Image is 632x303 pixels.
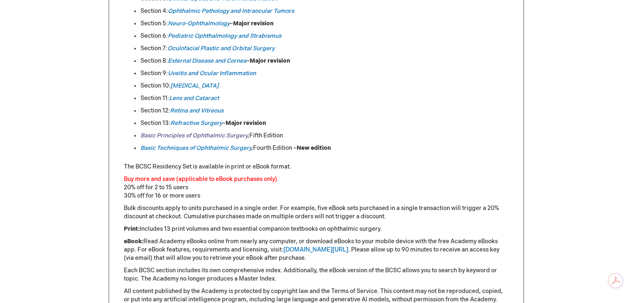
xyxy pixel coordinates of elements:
strong: eBook: [124,238,143,245]
a: [MEDICAL_DATA] [170,82,219,89]
li: Section 9: [140,69,509,78]
a: [DOMAIN_NAME][URL] [283,246,348,253]
li: Section 8: – [140,57,509,65]
a: Uveitis and Ocular Inflammation [168,70,256,77]
strong: Major revision [233,20,273,27]
a: Oculofacial Plastic and Orbital Surgery [167,45,275,52]
a: Pediatric Ophthalmology and Strabismus [168,32,281,39]
a: External Disease and Cornea [168,57,246,64]
a: Retina and Vitreous [170,107,224,114]
a: Basic Techniques of Ophthalmic Surgery [140,144,251,151]
li: Fourth Edition – [140,144,509,152]
li: Section 5: – [140,20,509,28]
li: Section 13: – [140,119,509,127]
li: Section 11: [140,94,509,103]
li: Fifth Edition [140,132,509,140]
a: Neuro-Ophthalmology [168,20,230,27]
strong: Major revision [250,57,290,64]
li: Section 6: [140,32,509,40]
strong: New edition [297,144,331,151]
p: Includes 13 print volumes and two essential companion textbooks on ophthalmic surgery. [124,225,509,233]
font: Buy more and save (applicable to eBook purchases only) [124,176,277,183]
a: Lens and Cataract [169,95,219,102]
p: 20% off for 2 to 15 users 30% off for 16 or more users [124,175,509,200]
p: Each BCSC section includes its own comprehensive index. Additionally, the eBook version of the BC... [124,266,509,283]
em: , [140,144,253,151]
li: Section 7: [140,44,509,53]
em: , [248,132,249,139]
strong: Major revision [226,120,266,127]
a: Basic Principles of Ophthalmic Surgery [140,132,248,139]
li: Section 12: [140,107,509,115]
strong: Print: [124,225,140,232]
a: Ophthalmic Pathology and Intraocular Tumors [168,7,294,15]
a: Refractive Surgery [170,120,222,127]
li: Section 10: [140,82,509,90]
p: Read Academy eBooks online from nearly any computer, or download eBooks to your mobile device wit... [124,237,509,262]
p: The BCSC Residency Set is available in print or eBook format. [124,163,509,171]
p: Bulk discounts apply to units purchased in a single order. For example, five eBook sets purchased... [124,204,509,221]
li: Section 4: [140,7,509,15]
